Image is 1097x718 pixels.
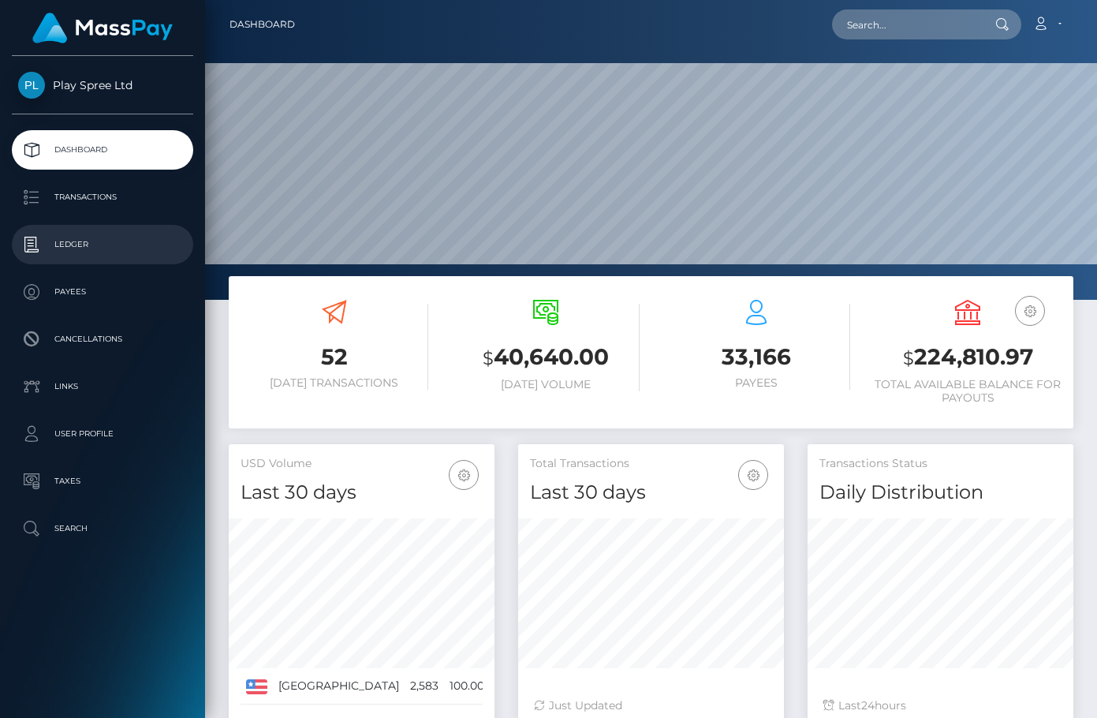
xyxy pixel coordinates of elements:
[246,679,267,694] img: US.png
[444,668,499,705] td: 100.00%
[663,376,851,390] h6: Payees
[18,72,45,99] img: Play Spree Ltd
[18,375,187,398] p: Links
[12,130,193,170] a: Dashboard
[18,517,187,540] p: Search
[18,280,187,304] p: Payees
[452,378,640,391] h6: [DATE] Volume
[241,376,428,390] h6: [DATE] Transactions
[12,78,193,92] span: Play Spree Ltd
[12,414,193,454] a: User Profile
[819,479,1062,507] h4: Daily Distribution
[874,342,1062,374] h3: 224,810.97
[18,327,187,351] p: Cancellations
[273,668,405,705] td: [GEOGRAPHIC_DATA]
[832,9,980,39] input: Search...
[18,233,187,256] p: Ledger
[483,347,494,369] small: $
[12,367,193,406] a: Links
[12,225,193,264] a: Ledger
[823,697,1058,714] div: Last hours
[12,272,193,312] a: Payees
[663,342,851,372] h3: 33,166
[18,422,187,446] p: User Profile
[452,342,640,374] h3: 40,640.00
[18,185,187,209] p: Transactions
[241,456,483,472] h5: USD Volume
[819,456,1062,472] h5: Transactions Status
[903,347,914,369] small: $
[241,479,483,507] h4: Last 30 days
[12,462,193,501] a: Taxes
[405,668,444,705] td: 2,583
[241,342,428,372] h3: 52
[12,178,193,217] a: Transactions
[534,697,768,714] div: Just Updated
[530,456,772,472] h5: Total Transactions
[18,138,187,162] p: Dashboard
[874,378,1062,405] h6: Total Available Balance for Payouts
[18,469,187,493] p: Taxes
[12,320,193,359] a: Cancellations
[229,8,295,41] a: Dashboard
[861,698,875,712] span: 24
[32,13,173,43] img: MassPay Logo
[12,509,193,548] a: Search
[530,479,772,507] h4: Last 30 days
